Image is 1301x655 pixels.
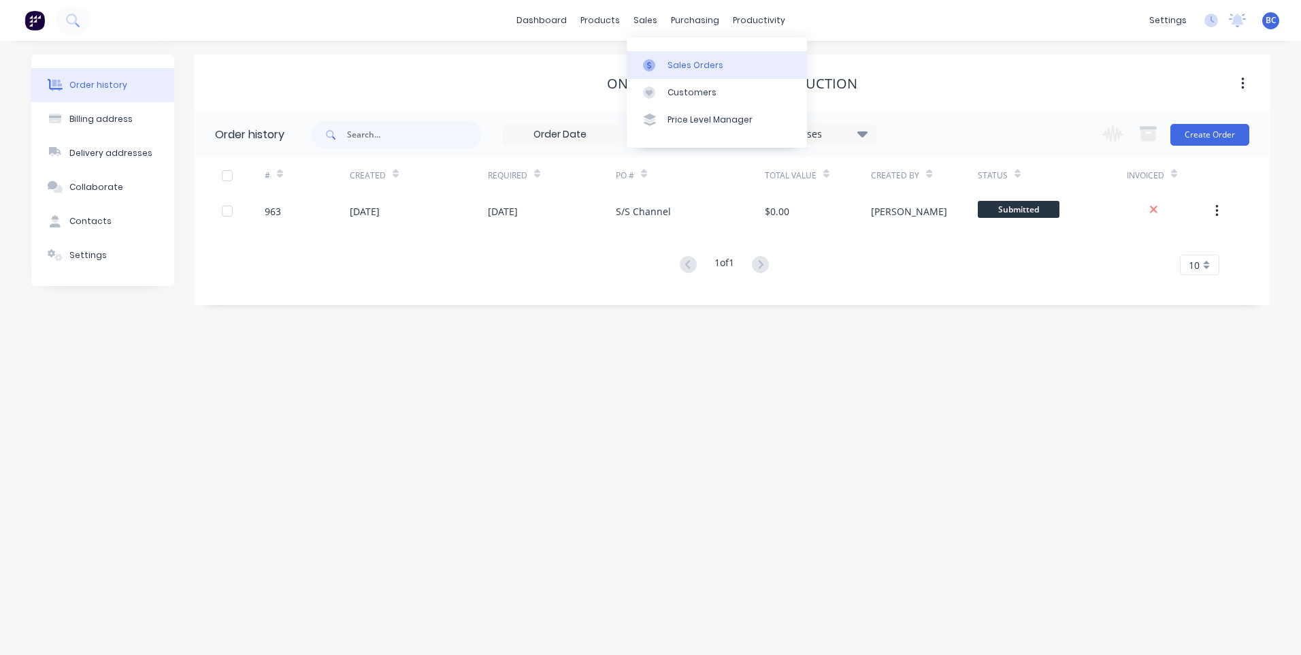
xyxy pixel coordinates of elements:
[1170,124,1249,146] button: Create Order
[607,76,857,92] div: Onewood joinery & Construction
[765,170,817,182] div: Total Value
[871,170,919,182] div: Created By
[350,170,386,182] div: Created
[69,79,127,91] div: Order history
[978,157,1127,194] div: Status
[69,249,107,261] div: Settings
[627,106,807,133] a: Price Level Manager
[668,59,723,71] div: Sales Orders
[726,10,792,31] div: productivity
[488,157,616,194] div: Required
[265,170,270,182] div: #
[69,215,112,227] div: Contacts
[1127,157,1212,194] div: Invoiced
[510,10,574,31] a: dashboard
[668,114,753,126] div: Price Level Manager
[714,255,734,275] div: 1 of 1
[871,204,947,219] div: [PERSON_NAME]
[265,157,350,194] div: #
[31,204,174,238] button: Contacts
[616,204,671,219] div: S/S Channel
[765,204,789,219] div: $0.00
[488,204,518,219] div: [DATE]
[978,201,1059,218] span: Submitted
[1266,14,1277,27] span: BC
[503,125,617,145] input: Order Date
[69,113,133,125] div: Billing address
[616,157,765,194] div: PO #
[1127,170,1164,182] div: Invoiced
[31,102,174,136] button: Billing address
[215,127,284,143] div: Order history
[488,170,527,182] div: Required
[24,10,45,31] img: Factory
[265,204,281,219] div: 963
[350,204,380,219] div: [DATE]
[978,170,1008,182] div: Status
[1142,10,1193,31] div: settings
[668,86,717,99] div: Customers
[627,79,807,106] a: Customers
[627,10,664,31] div: sales
[1189,258,1200,272] span: 10
[347,121,482,148] input: Search...
[871,157,977,194] div: Created By
[69,181,123,193] div: Collaborate
[69,147,152,159] div: Delivery addresses
[31,68,174,102] button: Order history
[31,170,174,204] button: Collaborate
[765,157,871,194] div: Total Value
[31,136,174,170] button: Delivery addresses
[616,170,634,182] div: PO #
[574,10,627,31] div: products
[627,51,807,78] a: Sales Orders
[350,157,488,194] div: Created
[761,127,876,142] div: 19 Statuses
[31,238,174,272] button: Settings
[664,10,726,31] div: purchasing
